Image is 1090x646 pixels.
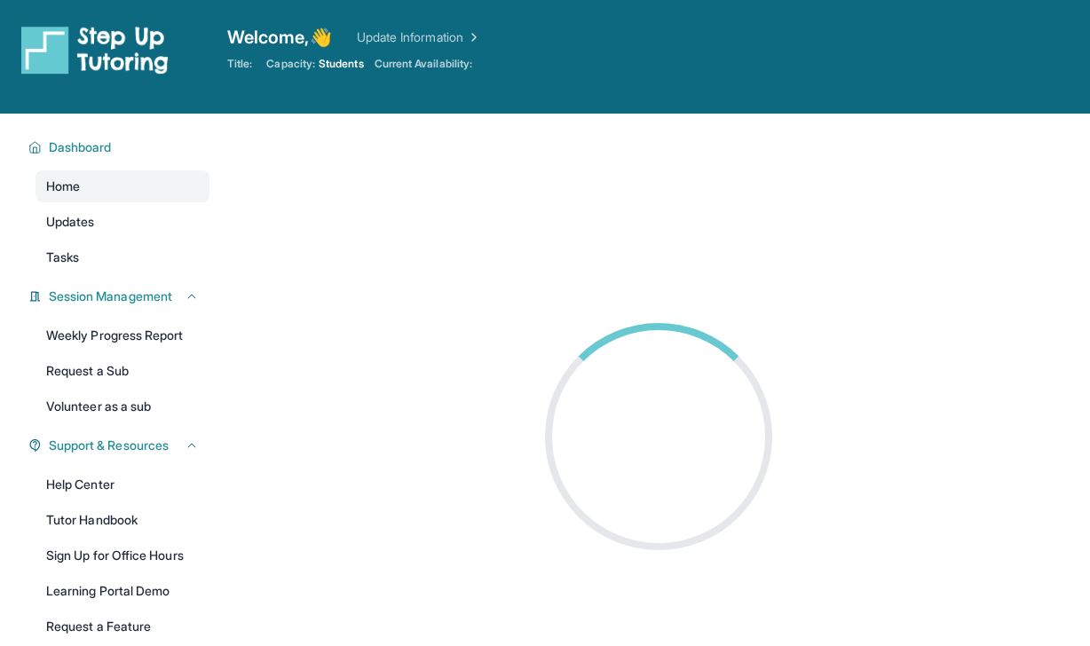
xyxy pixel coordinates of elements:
[36,241,209,273] a: Tasks
[227,57,252,71] span: Title:
[36,319,209,351] a: Weekly Progress Report
[375,57,472,71] span: Current Availability:
[36,540,209,571] a: Sign Up for Office Hours
[463,28,481,46] img: Chevron Right
[36,206,209,238] a: Updates
[46,177,80,195] span: Home
[42,138,199,156] button: Dashboard
[42,288,199,305] button: Session Management
[36,469,209,500] a: Help Center
[36,575,209,607] a: Learning Portal Demo
[49,288,172,305] span: Session Management
[36,390,209,422] a: Volunteer as a sub
[36,170,209,202] a: Home
[36,611,209,642] a: Request a Feature
[46,213,95,231] span: Updates
[227,25,332,50] span: Welcome, 👋
[42,437,199,454] button: Support & Resources
[319,57,364,71] span: Students
[36,504,209,536] a: Tutor Handbook
[49,437,169,454] span: Support & Resources
[266,57,315,71] span: Capacity:
[357,28,481,46] a: Update Information
[49,138,112,156] span: Dashboard
[36,355,209,387] a: Request a Sub
[46,248,79,266] span: Tasks
[21,25,169,75] img: logo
